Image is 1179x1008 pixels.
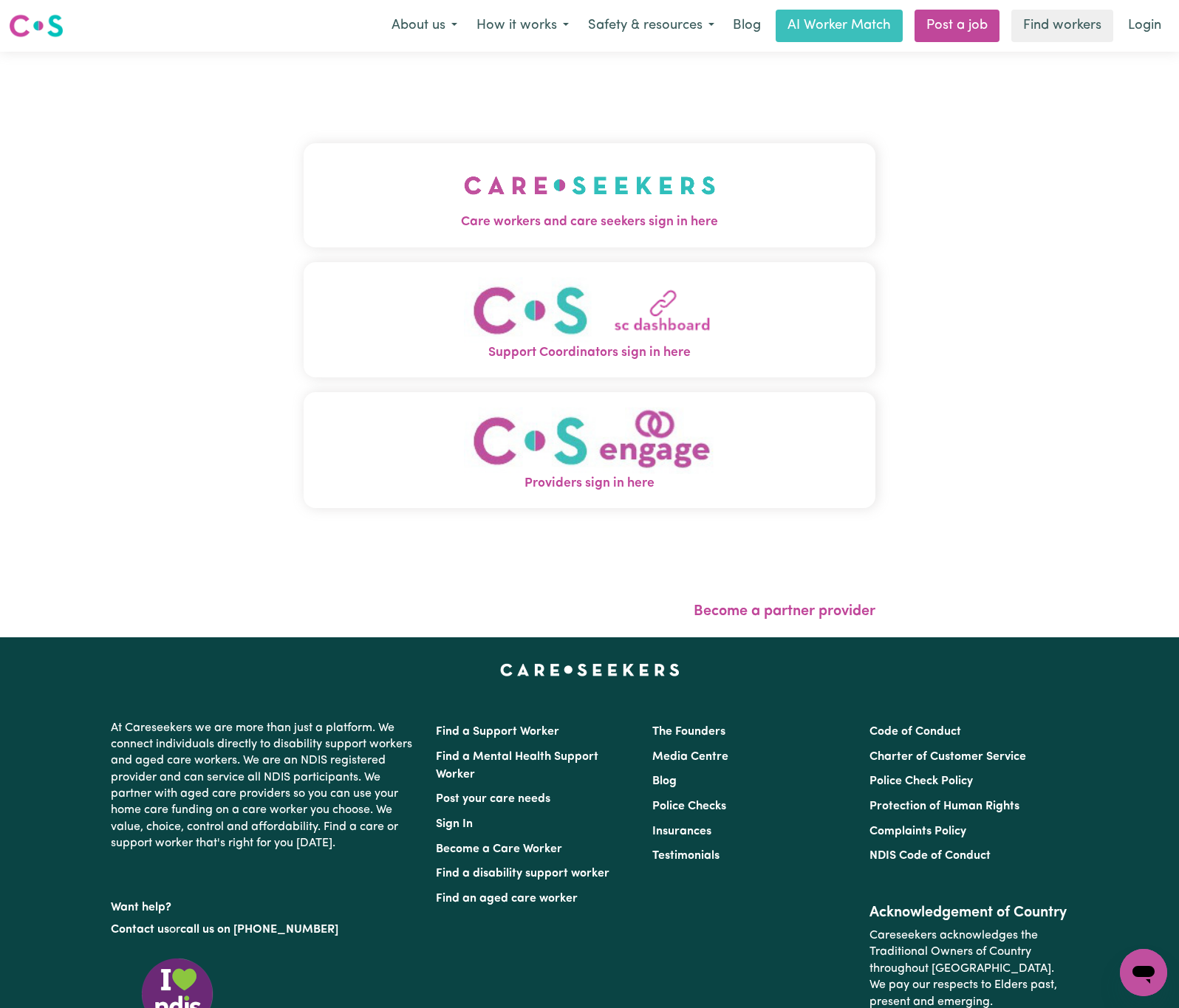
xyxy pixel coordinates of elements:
[578,10,724,41] button: Safety & resources
[869,775,973,787] a: Police Check Policy
[694,604,875,619] a: Become a partner provider
[869,904,1068,922] h2: Acknowledgement of Country
[915,10,999,42] a: Post a job
[869,850,991,862] a: NDIS Code of Conduct
[9,9,64,43] a: Careseekers logo
[869,826,966,837] a: Complaints Policy
[436,893,578,905] a: Find an aged care worker
[9,13,64,39] img: Careseekers logo
[111,924,169,936] a: Contact us
[436,818,473,830] a: Sign In
[436,726,559,738] a: Find a Support Worker
[467,10,578,41] button: How it works
[436,843,562,855] a: Become a Care Worker
[111,714,418,858] p: At Careseekers we are more than just a platform. We connect individuals directly to disability su...
[776,10,903,42] a: AI Worker Match
[304,474,875,493] span: Providers sign in here
[652,751,728,763] a: Media Centre
[304,213,875,232] span: Care workers and care seekers sign in here
[652,826,711,837] a: Insurances
[111,894,418,916] p: Want help?
[500,664,680,676] a: Careseekers home page
[869,800,1019,812] a: Protection of Human Rights
[869,726,961,738] a: Code of Conduct
[652,800,726,812] a: Police Checks
[652,775,677,787] a: Blog
[869,751,1026,763] a: Charter of Customer Service
[436,751,598,781] a: Find a Mental Health Support Worker
[652,726,725,738] a: The Founders
[382,10,467,41] button: About us
[1011,10,1113,42] a: Find workers
[436,868,609,880] a: Find a disability support worker
[652,850,720,862] a: Testimonials
[304,343,875,363] span: Support Coordinators sign in here
[180,924,338,936] a: call us on [PHONE_NUMBER]
[436,793,550,805] a: Post your care needs
[1120,949,1167,996] iframe: Button to launch messaging window
[304,143,875,247] button: Care workers and care seekers sign in here
[304,392,875,508] button: Providers sign in here
[304,262,875,378] button: Support Coordinators sign in here
[724,10,770,42] a: Blog
[1119,10,1170,42] a: Login
[111,916,418,944] p: or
